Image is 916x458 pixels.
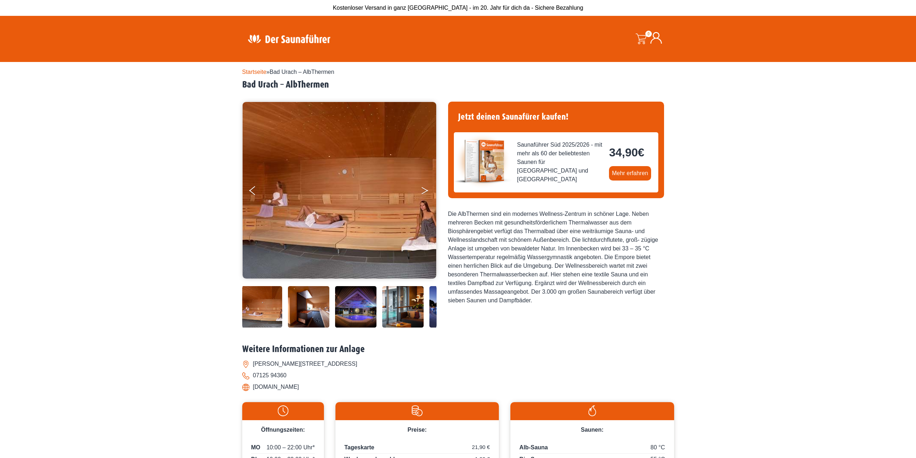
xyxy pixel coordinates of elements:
[261,427,305,433] span: Öffnungszeiten:
[246,405,320,416] img: Uhr-weiss.svg
[242,344,674,355] h2: Weitere Informationen zur Anlage
[242,69,267,75] a: Startseite
[339,405,495,416] img: Preise-weiss.svg
[638,146,644,159] span: €
[242,370,674,381] li: 07125 94360
[270,69,334,75] span: Bad Urach – AlbThermen
[514,405,670,416] img: Flamme-weiss.svg
[333,5,583,11] span: Kostenloser Versand in ganz [GEOGRAPHIC_DATA] - im 20. Jahr für dich da - Sichere Bezahlung
[609,146,644,159] bdi: 34,90
[454,132,511,190] img: der-saunafuehrer-2025-sued.jpg
[344,443,490,454] p: Tageskarte
[472,443,490,452] span: 21,90 €
[650,443,665,452] span: 80 °C
[242,79,674,90] h2: Bad Urach – AlbThermen
[242,69,334,75] span: »
[448,210,664,305] div: Die AlbThermen sind ein modernes Wellness-Zentrum in schöner Lage. Neben mehreren Becken mit gesu...
[266,443,315,452] span: 10:00 – 22:00 Uhr*
[242,381,674,393] li: [DOMAIN_NAME]
[242,358,674,370] li: [PERSON_NAME][STREET_ADDRESS]
[645,31,652,37] span: 0
[517,141,604,184] span: Saunaführer Süd 2025/2026 - mit mehr als 60 der beliebtesten Saunen für [GEOGRAPHIC_DATA] und [GE...
[407,427,427,433] span: Preise:
[454,107,658,126] h4: Jetzt deinen Saunafürer kaufen!
[251,443,261,452] span: MO
[249,183,267,201] button: Previous
[519,444,548,450] span: Alb-Sauna
[609,166,651,181] a: Mehr erfahren
[421,183,439,201] button: Next
[581,427,604,433] span: Saunen:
